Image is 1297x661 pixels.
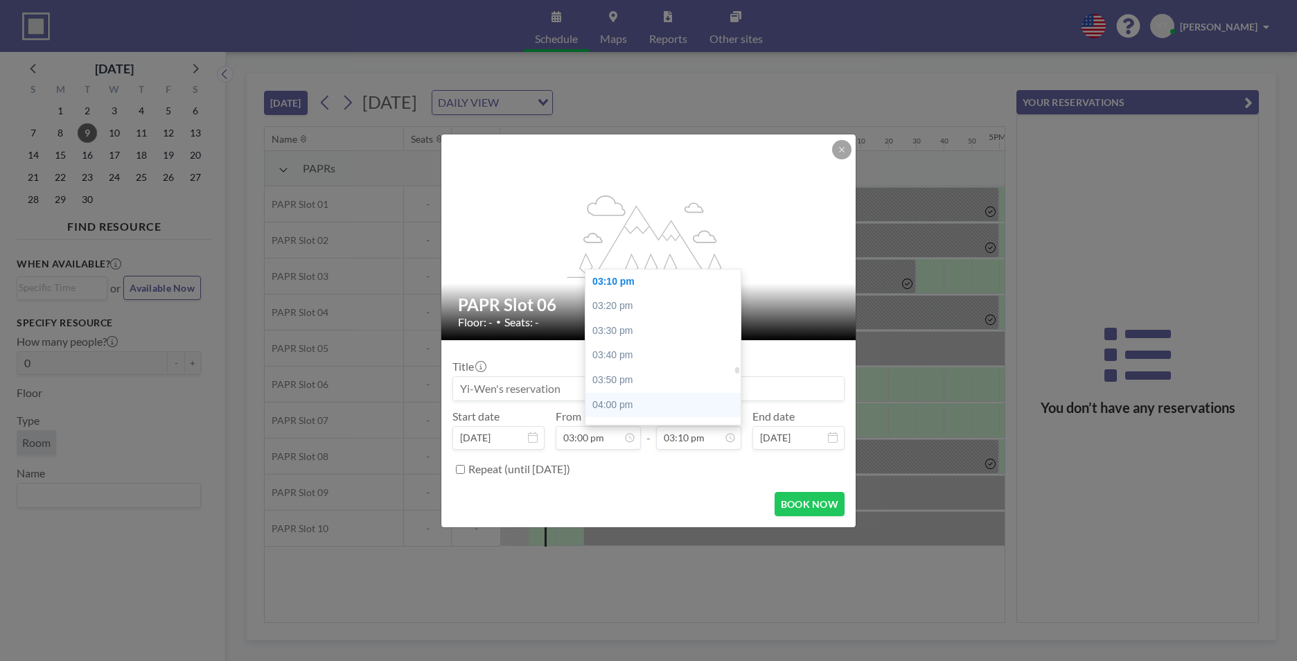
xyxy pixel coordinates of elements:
[585,294,748,319] div: 03:20 pm
[504,315,539,329] span: Seats: -
[585,417,748,442] div: 04:10 pm
[752,409,795,423] label: End date
[458,294,840,315] h2: PAPR Slot 06
[775,492,845,516] button: BOOK NOW
[452,409,500,423] label: Start date
[468,462,570,476] label: Repeat (until [DATE])
[585,368,748,393] div: 03:50 pm
[496,317,501,327] span: •
[453,377,844,400] input: Yi-Wen's reservation
[458,315,493,329] span: Floor: -
[585,319,748,344] div: 03:30 pm
[646,414,651,445] span: -
[556,409,581,423] label: From
[585,270,748,294] div: 03:10 pm
[585,343,748,368] div: 03:40 pm
[585,393,748,418] div: 04:00 pm
[452,360,485,373] label: Title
